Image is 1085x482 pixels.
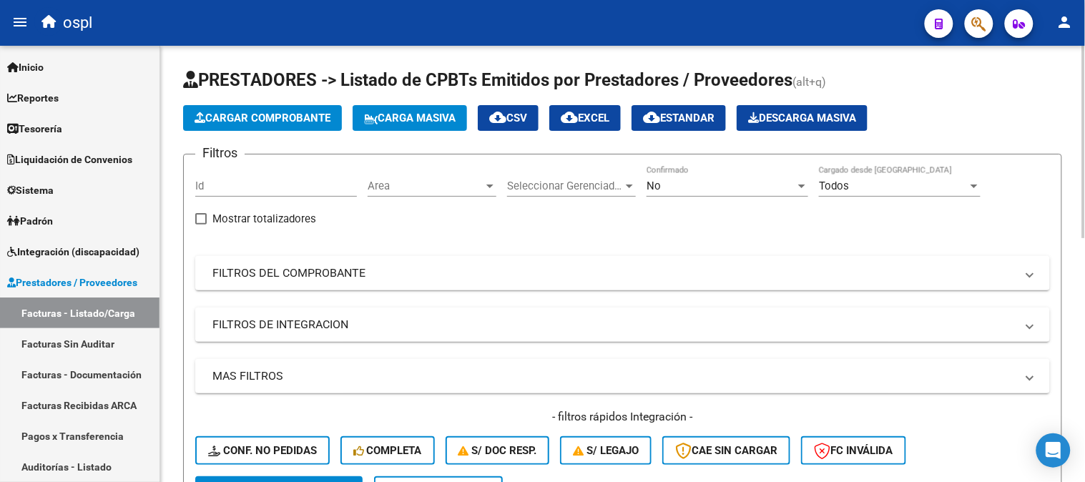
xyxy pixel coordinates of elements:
[212,265,1016,281] mat-panel-title: FILTROS DEL COMPROBANTE
[748,112,856,124] span: Descarga Masiva
[353,105,467,131] button: Carga Masiva
[364,112,456,124] span: Carga Masiva
[801,436,906,465] button: FC Inválida
[7,244,139,260] span: Integración (discapacidad)
[183,70,792,90] span: PRESTADORES -> Listado de CPBTs Emitidos por Prestadores / Proveedores
[183,105,342,131] button: Cargar Comprobante
[195,112,330,124] span: Cargar Comprobante
[507,179,623,192] span: Seleccionar Gerenciador
[7,90,59,106] span: Reportes
[1056,14,1074,31] mat-icon: person
[737,105,868,131] app-download-masive: Descarga masiva de comprobantes (adjuntos)
[814,444,893,457] span: FC Inválida
[7,121,62,137] span: Tesorería
[561,112,609,124] span: EXCEL
[63,7,92,39] span: ospl
[195,409,1050,425] h4: - filtros rápidos Integración -
[560,436,652,465] button: S/ legajo
[208,444,317,457] span: Conf. no pedidas
[7,275,137,290] span: Prestadores / Proveedores
[1036,433,1071,468] div: Open Intercom Messenger
[737,105,868,131] button: Descarga Masiva
[212,317,1016,333] mat-panel-title: FILTROS DE INTEGRACION
[7,59,44,75] span: Inicio
[7,152,132,167] span: Liquidación de Convenios
[212,210,316,227] span: Mostrar totalizadores
[195,256,1050,290] mat-expansion-panel-header: FILTROS DEL COMPROBANTE
[7,182,54,198] span: Sistema
[368,179,483,192] span: Area
[819,179,849,192] span: Todos
[573,444,639,457] span: S/ legajo
[792,75,826,89] span: (alt+q)
[662,436,790,465] button: CAE SIN CARGAR
[458,444,537,457] span: S/ Doc Resp.
[647,179,661,192] span: No
[353,444,422,457] span: Completa
[643,109,660,126] mat-icon: cloud_download
[643,112,715,124] span: Estandar
[7,213,53,229] span: Padrón
[11,14,29,31] mat-icon: menu
[489,109,506,126] mat-icon: cloud_download
[195,308,1050,342] mat-expansion-panel-header: FILTROS DE INTEGRACION
[446,436,550,465] button: S/ Doc Resp.
[478,105,539,131] button: CSV
[195,359,1050,393] mat-expansion-panel-header: MAS FILTROS
[195,143,245,163] h3: Filtros
[489,112,527,124] span: CSV
[561,109,578,126] mat-icon: cloud_download
[340,436,435,465] button: Completa
[675,444,777,457] span: CAE SIN CARGAR
[195,436,330,465] button: Conf. no pedidas
[549,105,621,131] button: EXCEL
[632,105,726,131] button: Estandar
[212,368,1016,384] mat-panel-title: MAS FILTROS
